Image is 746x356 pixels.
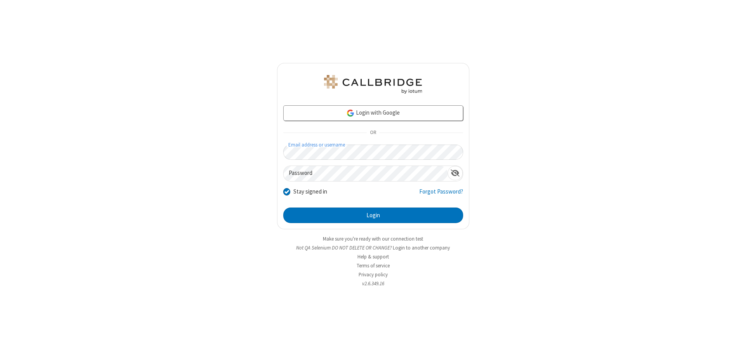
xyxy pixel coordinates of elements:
button: Login to another company [393,244,450,251]
a: Forgot Password? [419,187,463,202]
a: Privacy policy [359,271,388,278]
li: Not QA Selenium DO NOT DELETE OR CHANGE? [277,244,469,251]
input: Email address or username [283,145,463,160]
button: Login [283,208,463,223]
input: Password [284,166,448,181]
a: Help & support [357,253,389,260]
img: google-icon.png [346,109,355,117]
label: Stay signed in [293,187,327,196]
div: Show password [448,166,463,180]
a: Terms of service [357,262,390,269]
img: QA Selenium DO NOT DELETE OR CHANGE [322,75,424,94]
li: v2.6.349.16 [277,280,469,287]
span: OR [367,127,379,138]
iframe: Chat [727,336,740,351]
a: Make sure you're ready with our connection test [323,236,423,242]
a: Login with Google [283,105,463,121]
